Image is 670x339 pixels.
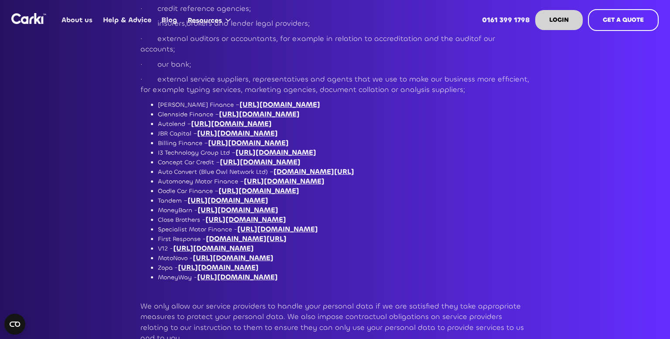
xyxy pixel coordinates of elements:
[158,272,530,282] li: MoneyWay -
[193,253,273,262] a: [URL][DOMAIN_NAME]
[158,205,530,215] li: MoneyBarn -
[57,3,98,37] a: About us
[603,16,644,24] strong: GET A QUOTE
[220,157,301,166] a: [URL][DOMAIN_NAME]
[173,244,254,253] a: [URL][DOMAIN_NAME]
[198,205,278,214] a: [URL][DOMAIN_NAME]
[191,119,272,128] a: [URL][DOMAIN_NAME]
[482,15,530,24] strong: 0161 399 1798
[206,234,287,243] a: [DOMAIN_NAME][URL]
[158,148,530,157] li: I3 Technology Group Ltd –
[477,3,535,37] a: 0161 399 1798
[188,16,222,25] div: Resources
[158,186,530,196] li: Oodle Car Finance –
[158,224,530,234] li: Specialist Motor Finance -
[205,215,286,224] a: [URL][DOMAIN_NAME]
[11,13,46,24] img: Logo
[237,224,318,234] a: [URL][DOMAIN_NAME]
[197,129,278,138] a: [URL][DOMAIN_NAME]
[158,263,530,272] li: Zopa -
[178,263,259,272] a: [URL][DOMAIN_NAME]
[157,3,182,37] a: Blog
[588,9,659,31] a: GET A QUOTE
[98,3,156,37] a: Help & Advice
[239,100,320,109] a: [URL][DOMAIN_NAME]
[158,100,530,109] li: [PERSON_NAME] Finance –
[158,119,530,129] li: Autolend –
[158,234,530,244] li: First Response -
[273,167,354,176] a: [DOMAIN_NAME][URL]
[219,186,299,195] a: [URL][DOMAIN_NAME]
[158,176,530,186] li: Automoney Motor Finance –
[11,13,46,24] a: home
[140,34,530,55] p: · external auditors or accountants, for example in relation to accreditation and the auditof our ...
[208,138,289,147] a: [URL][DOMAIN_NAME]
[158,215,530,224] li: Close Brothers -
[158,138,530,148] li: Billing Finance –
[535,10,583,30] a: LOGIN
[4,314,25,335] button: Open CMP widget
[158,253,530,263] li: MotoNovo -
[182,3,239,37] div: Resources
[197,272,278,281] a: [URL][DOMAIN_NAME]
[140,74,530,95] p: · external service suppliers, representatives and agents that we use to make our business more ef...
[549,16,569,24] strong: LOGIN
[158,196,530,205] li: Tandem –
[140,286,530,297] p: ‍
[188,196,268,205] a: [URL][DOMAIN_NAME]
[236,148,316,157] a: [URL][DOMAIN_NAME]
[158,157,530,167] li: Concept Car Credit –
[158,109,530,119] li: Glennside Finance –
[219,109,300,119] a: [URL][DOMAIN_NAME]
[158,244,530,253] li: V12 -
[158,129,530,138] li: JBR Capital –
[158,167,530,176] li: Auto Convert (Blue Owl Network Ltd) –
[140,59,530,70] p: · our bank;
[244,176,325,186] a: [URL][DOMAIN_NAME]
